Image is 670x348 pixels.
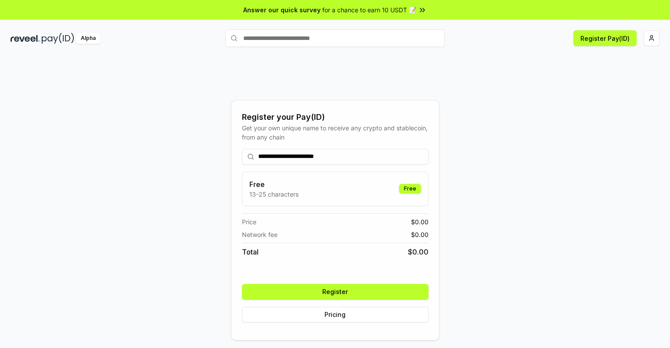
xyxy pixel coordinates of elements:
[242,123,429,142] div: Get your own unique name to receive any crypto and stablecoin, from any chain
[249,190,299,199] p: 13-25 characters
[249,179,299,190] h3: Free
[76,33,101,44] div: Alpha
[242,111,429,123] div: Register your Pay(ID)
[242,247,259,257] span: Total
[411,230,429,239] span: $ 0.00
[408,247,429,257] span: $ 0.00
[242,230,277,239] span: Network fee
[11,33,40,44] img: reveel_dark
[42,33,74,44] img: pay_id
[242,307,429,323] button: Pricing
[242,284,429,300] button: Register
[322,5,416,14] span: for a chance to earn 10 USDT 📝
[242,217,256,226] span: Price
[411,217,429,226] span: $ 0.00
[573,30,637,46] button: Register Pay(ID)
[243,5,321,14] span: Answer our quick survey
[399,184,421,194] div: Free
